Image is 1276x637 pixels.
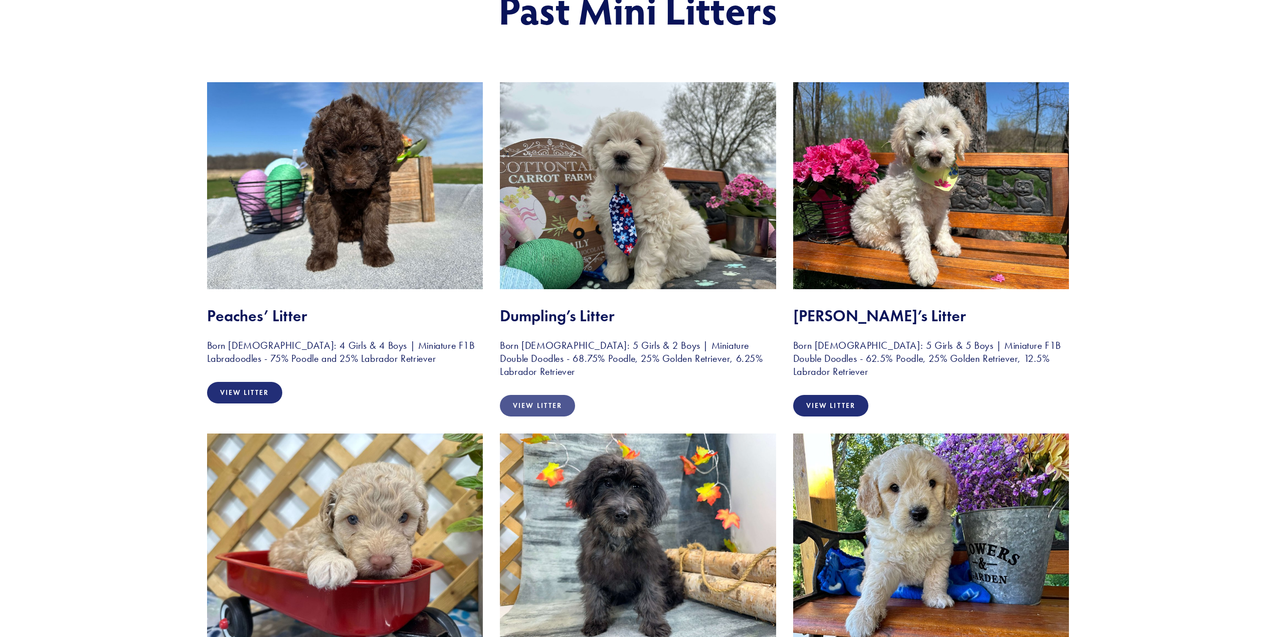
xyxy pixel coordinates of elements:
h2: [PERSON_NAME]’s Litter [793,306,1069,325]
a: View Litter [207,382,282,403]
h2: Dumpling’s Litter [500,306,776,325]
h3: Born [DEMOGRAPHIC_DATA]: 4 Girls & 4 Boys | Miniature F1B Labradoodles - 75% Poodle and 25% Labra... [207,339,483,365]
h3: Born [DEMOGRAPHIC_DATA]: 5 Girls & 5 Boys | Miniature F1B Double Doodles - 62.5% Poodle, 25% Gold... [793,339,1069,378]
h2: Peaches’ Litter [207,306,483,325]
a: View Litter [793,395,868,416]
h3: Born [DEMOGRAPHIC_DATA]: 5 Girls & 2 Boys | Miniature Double Doodles - 68.75% Poodle, 25% Golden ... [500,339,776,378]
a: View Litter [500,395,575,416]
